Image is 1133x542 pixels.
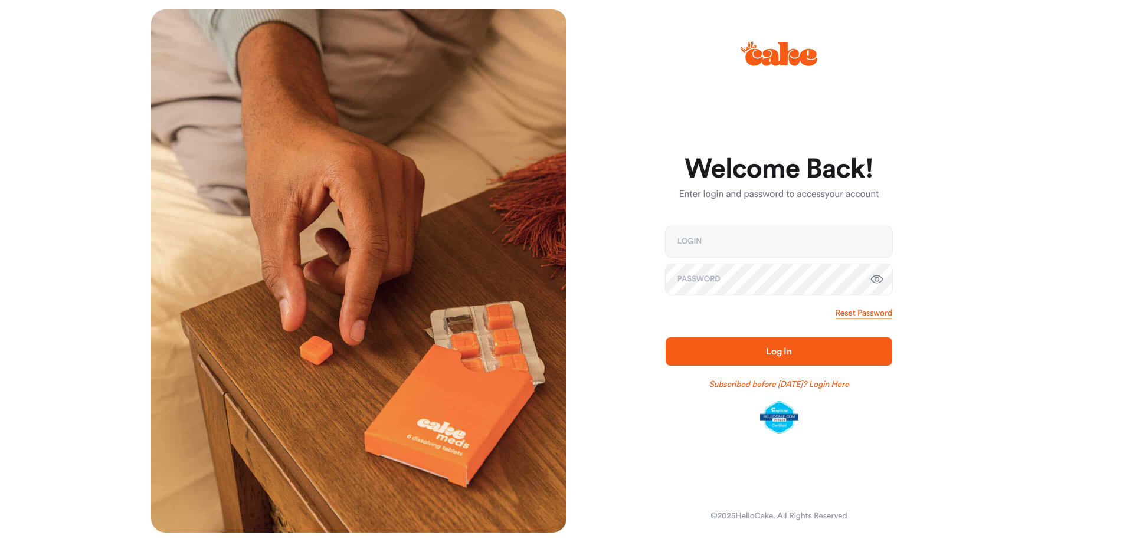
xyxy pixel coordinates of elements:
[666,188,892,202] p: Enter login and password to access your account
[666,155,892,183] h1: Welcome Back!
[760,401,798,434] img: legit-script-certified.png
[836,307,892,319] a: Reset Password
[666,337,892,366] button: Log In
[709,379,849,390] a: Subscribed before [DATE]? Login Here
[766,347,792,356] span: Log In
[710,510,847,522] div: © 2025 HelloCake. All Rights Reserved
